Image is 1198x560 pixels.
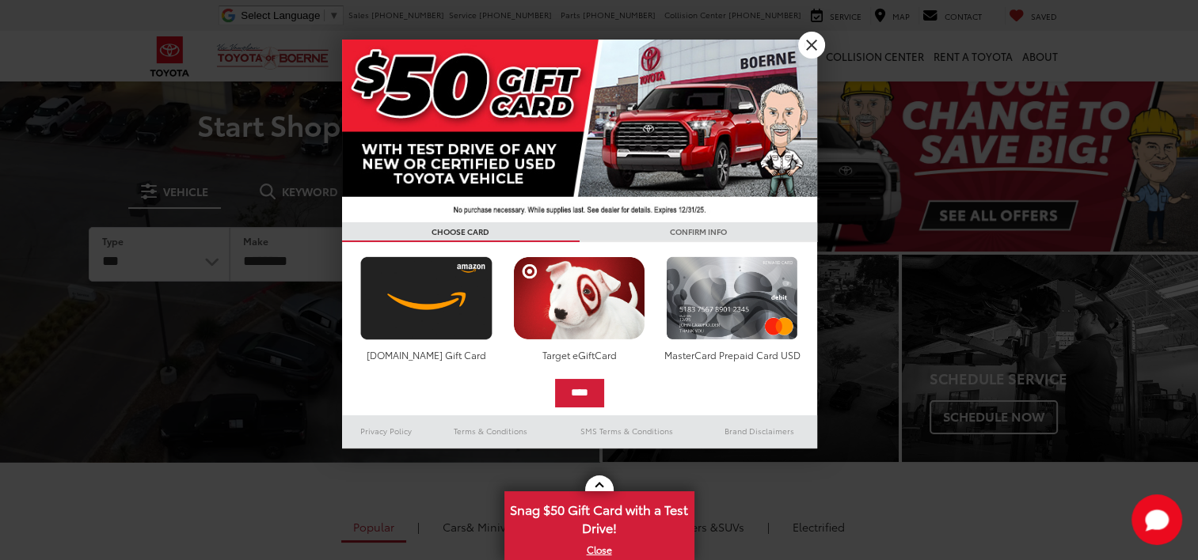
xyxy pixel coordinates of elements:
a: Terms & Conditions [430,422,551,441]
img: mastercard.png [662,256,802,340]
a: Brand Disclaimers [702,422,817,441]
img: targetcard.png [509,256,649,340]
span: Snag $50 Gift Card with a Test Drive! [506,493,693,541]
a: SMS Terms & Conditions [552,422,702,441]
div: [DOMAIN_NAME] Gift Card [356,348,496,361]
a: Privacy Policy [342,422,431,441]
h3: CHOOSE CARD [342,222,580,242]
button: Toggle Chat Window [1131,494,1182,545]
div: Target eGiftCard [509,348,649,361]
div: MasterCard Prepaid Card USD [662,348,802,361]
img: 42635_top_851395.jpg [342,40,817,222]
img: amazoncard.png [356,256,496,340]
svg: Start Chat [1131,494,1182,545]
h3: CONFIRM INFO [580,222,817,242]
